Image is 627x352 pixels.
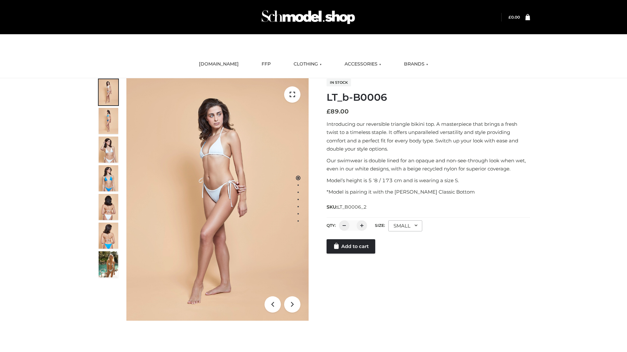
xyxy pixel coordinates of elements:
[327,108,330,115] span: £
[508,15,520,20] a: £0.00
[508,15,511,20] span: £
[327,120,530,153] p: Introducing our reversible triangle bikini top. A masterpiece that brings a fresh twist to a time...
[327,92,530,103] h1: LT_b-B0006
[99,108,118,134] img: ArielClassicBikiniTop_CloudNine_AzureSky_OW114ECO_2-scaled.jpg
[99,79,118,105] img: ArielClassicBikiniTop_CloudNine_AzureSky_OW114ECO_1-scaled.jpg
[327,188,530,196] p: *Model is pairing it with the [PERSON_NAME] Classic Bottom
[388,220,422,231] div: SMALL
[327,108,349,115] bdi: 89.00
[337,204,367,210] span: LT_B0006_2
[259,4,357,30] img: Schmodel Admin 964
[99,223,118,249] img: ArielClassicBikiniTop_CloudNine_AzureSky_OW114ECO_8-scaled.jpg
[327,176,530,185] p: Model’s height is 5 ‘8 / 173 cm and is wearing a size S.
[257,57,276,71] a: FFP
[327,203,367,211] span: SKU:
[327,156,530,173] p: Our swimwear is double lined for an opaque and non-see-through look when wet, even in our white d...
[327,223,336,228] label: QTY:
[327,239,375,254] a: Add to cart
[289,57,327,71] a: CLOTHING
[99,194,118,220] img: ArielClassicBikiniTop_CloudNine_AzureSky_OW114ECO_7-scaled.jpg
[126,78,309,321] img: LT_b-B0006
[327,79,351,86] span: In stock
[375,223,385,228] label: Size:
[194,57,244,71] a: [DOMAIN_NAME]
[508,15,520,20] bdi: 0.00
[399,57,433,71] a: BRANDS
[99,251,118,277] img: Arieltop_CloudNine_AzureSky2.jpg
[99,137,118,163] img: ArielClassicBikiniTop_CloudNine_AzureSky_OW114ECO_3-scaled.jpg
[340,57,386,71] a: ACCESSORIES
[99,165,118,191] img: ArielClassicBikiniTop_CloudNine_AzureSky_OW114ECO_4-scaled.jpg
